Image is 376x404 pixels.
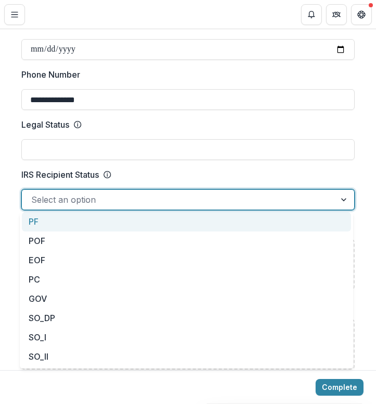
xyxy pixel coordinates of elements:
p: Legal Status [21,118,69,131]
div: SO_I [22,328,351,347]
button: Notifications [301,4,322,25]
button: Complete [316,379,364,396]
button: Get Help [351,4,372,25]
div: SO_II [22,347,351,366]
div: EOF [22,251,351,270]
button: Toggle Menu [4,4,25,25]
div: POF [22,231,351,251]
div: PF [22,212,351,231]
div: SO_III_FI [22,366,351,386]
div: SO_DP [22,309,351,328]
button: Partners [326,4,347,25]
div: PC [22,270,351,289]
p: Phone Number [21,68,80,81]
div: GOV [22,289,351,309]
div: Select options list [20,212,353,369]
p: IRS Recipient Status [21,168,99,181]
